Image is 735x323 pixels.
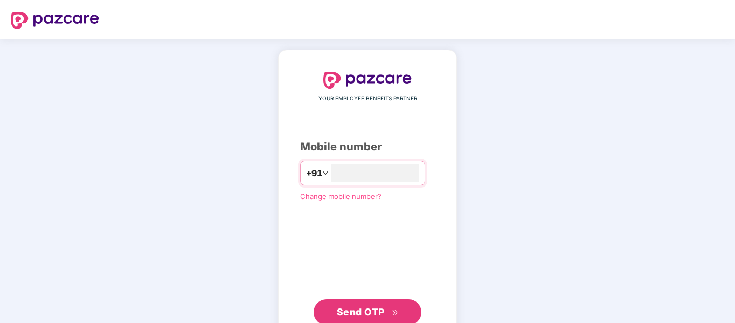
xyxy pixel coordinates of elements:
[11,12,99,29] img: logo
[322,170,329,176] span: down
[300,192,382,201] a: Change mobile number?
[323,72,412,89] img: logo
[306,167,322,180] span: +91
[318,94,417,103] span: YOUR EMPLOYEE BENEFITS PARTNER
[392,310,399,317] span: double-right
[300,139,435,155] div: Mobile number
[337,306,385,318] span: Send OTP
